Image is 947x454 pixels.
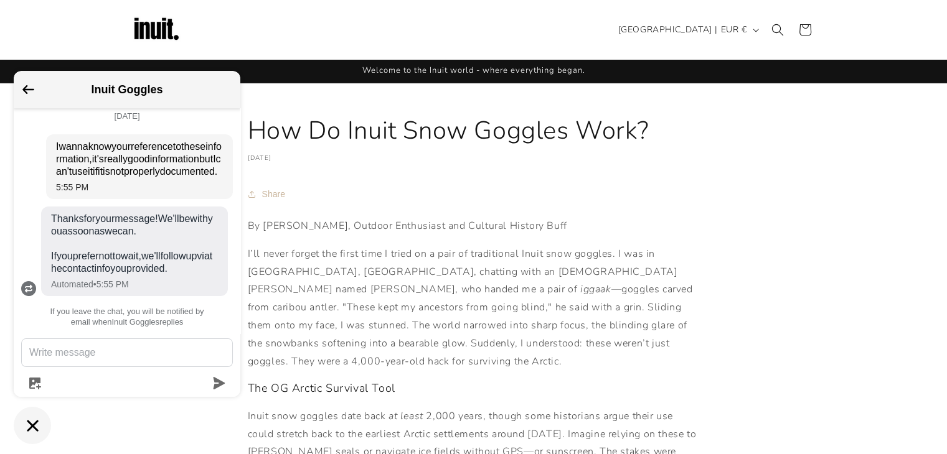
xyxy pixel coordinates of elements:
h3: The OG Arctic Survival Tool [248,381,700,396]
inbox-online-store-chat: Shopify online store chat [10,71,244,444]
button: Share [248,180,289,208]
em: at least [389,409,423,423]
div: Announcement [131,59,816,83]
span: [GEOGRAPHIC_DATA] | EUR € [618,23,747,36]
summary: Search [764,16,791,44]
img: Inuit Logo [131,5,181,55]
p: I’ll never forget the first time I tried on a pair of traditional Inuit snow goggles. I was in [G... [248,245,700,371]
h1: How Do Inuit Snow Goggles Work? [248,114,700,147]
em: iggaak [580,282,611,296]
time: [DATE] [248,154,272,162]
button: [GEOGRAPHIC_DATA] | EUR € [611,18,764,42]
span: Welcome to the Inuit world - where everything began. [362,65,585,76]
p: By [PERSON_NAME], Outdoor Enthusiast and Cultural History Buff [248,217,700,235]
